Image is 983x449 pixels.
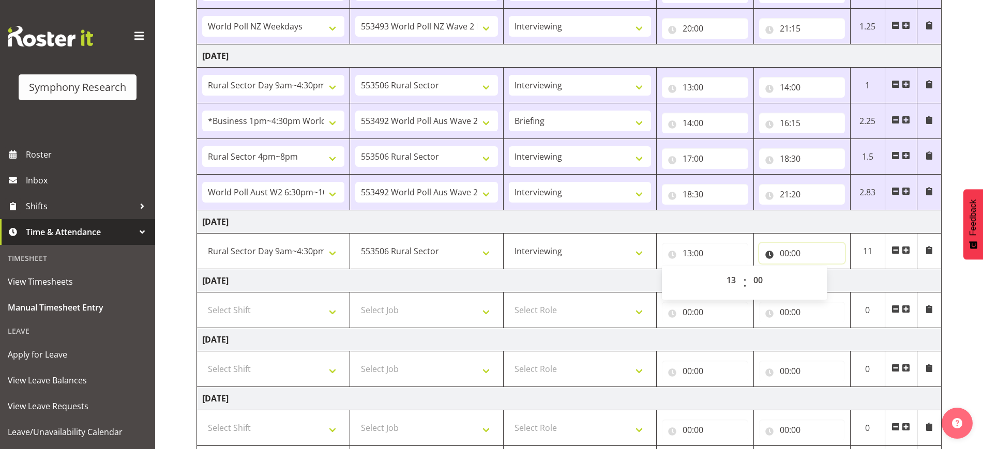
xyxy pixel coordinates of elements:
td: [DATE] [197,210,942,234]
span: Roster [26,147,150,162]
input: Click to select... [759,113,845,133]
a: View Leave Requests [3,393,153,419]
td: [DATE] [197,328,942,351]
input: Click to select... [662,184,748,205]
img: help-xxl-2.png [952,418,962,428]
input: Click to select... [759,18,845,39]
a: Leave/Unavailability Calendar [3,419,153,445]
input: Click to select... [662,113,748,133]
a: View Timesheets [3,269,153,295]
td: 1.5 [850,139,885,175]
a: View Leave Balances [3,367,153,393]
span: Time & Attendance [26,224,134,240]
input: Click to select... [759,184,845,205]
input: Click to select... [759,77,845,98]
div: Symphony Research [29,80,126,95]
td: 11 [850,234,885,269]
input: Click to select... [759,420,845,440]
input: Click to select... [759,243,845,264]
input: Click to select... [662,361,748,381]
span: View Timesheets [8,274,147,289]
td: 1 [850,68,885,103]
img: Rosterit website logo [8,26,93,47]
td: 1.25 [850,9,885,44]
span: Manual Timesheet Entry [8,300,147,315]
input: Click to select... [662,420,748,440]
td: 0 [850,410,885,446]
input: Click to select... [662,18,748,39]
span: Feedback [969,199,978,236]
td: [DATE] [197,387,942,410]
div: Leave [3,320,153,342]
input: Click to select... [759,361,845,381]
span: Shifts [26,198,134,214]
input: Click to select... [662,243,748,264]
a: Manual Timesheet Entry [3,295,153,320]
td: [DATE] [197,44,942,68]
td: 0 [850,351,885,387]
td: [DATE] [197,269,942,292]
input: Click to select... [662,148,748,169]
input: Click to select... [662,77,748,98]
span: View Leave Requests [8,398,147,414]
span: View Leave Balances [8,373,147,388]
span: Inbox [26,173,150,188]
button: Feedback - Show survey [963,189,983,259]
span: Leave/Unavailability Calendar [8,424,147,440]
span: Apply for Leave [8,347,147,362]
div: Timesheet [3,247,153,269]
td: 2.83 [850,175,885,210]
input: Click to select... [662,302,748,322]
input: Click to select... [759,148,845,169]
td: 0 [850,292,885,328]
input: Click to select... [759,302,845,322]
a: Apply for Leave [3,342,153,367]
td: 2.25 [850,103,885,139]
span: : [743,270,747,296]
